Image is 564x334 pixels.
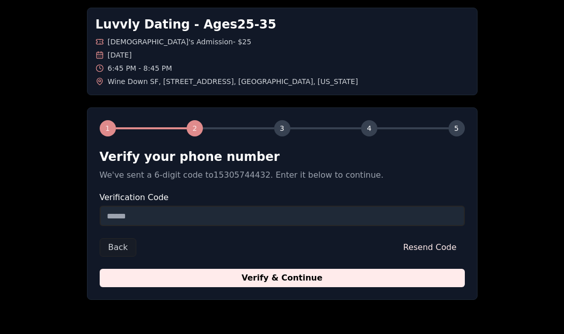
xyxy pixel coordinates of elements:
[100,169,465,181] p: We've sent a 6-digit code to 15305744432 . Enter it below to continue.
[100,149,465,165] h2: Verify your phone number
[108,50,132,60] span: [DATE]
[100,120,116,136] div: 1
[361,120,377,136] div: 4
[449,120,465,136] div: 5
[100,238,137,257] button: Back
[96,16,469,33] h1: Luvvly Dating - Ages 25 - 35
[108,37,252,47] span: [DEMOGRAPHIC_DATA]'s Admission - $25
[187,120,203,136] div: 2
[100,269,465,287] button: Verify & Continue
[108,76,358,87] span: Wine Down SF , [STREET_ADDRESS] , [GEOGRAPHIC_DATA] , [US_STATE]
[108,63,172,73] span: 6:45 PM - 8:45 PM
[100,193,465,202] label: Verification Code
[274,120,290,136] div: 3
[395,238,465,257] button: Resend Code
